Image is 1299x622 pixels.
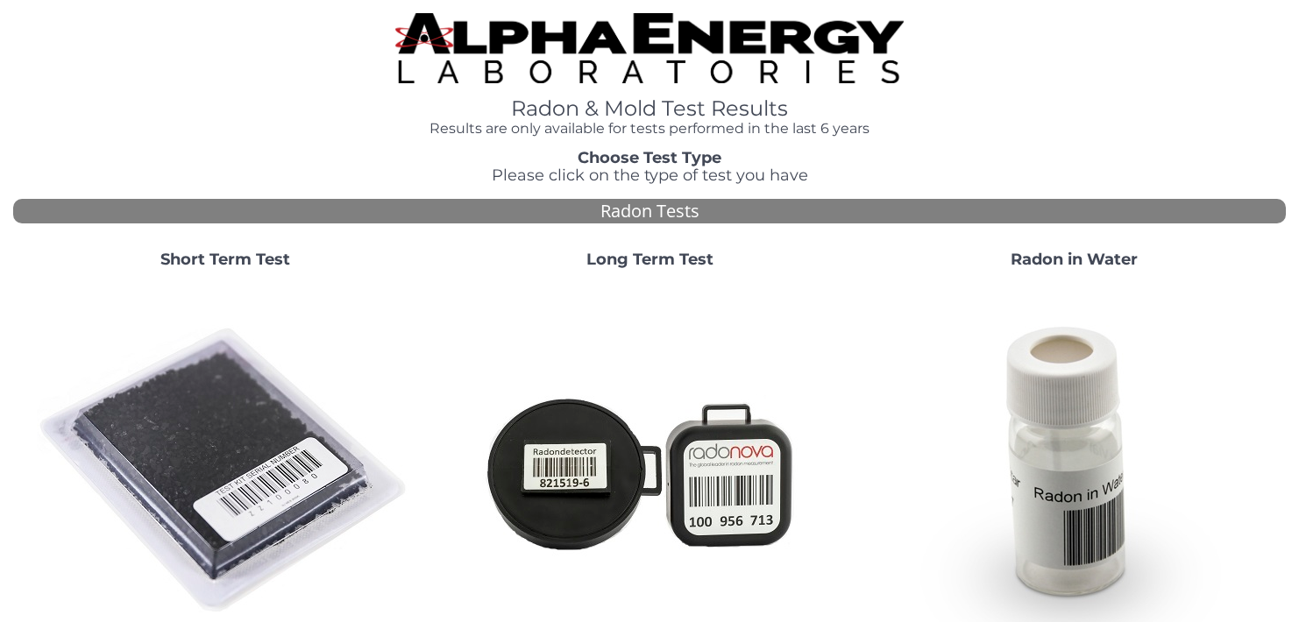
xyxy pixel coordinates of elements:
img: TightCrop.jpg [395,13,905,83]
strong: Short Term Test [160,250,290,269]
h4: Results are only available for tests performed in the last 6 years [395,121,905,137]
div: Radon Tests [13,199,1286,224]
h1: Radon & Mold Test Results [395,97,905,120]
span: Please click on the type of test you have [492,166,808,185]
strong: Choose Test Type [578,148,721,167]
strong: Long Term Test [586,250,713,269]
strong: Radon in Water [1011,250,1138,269]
